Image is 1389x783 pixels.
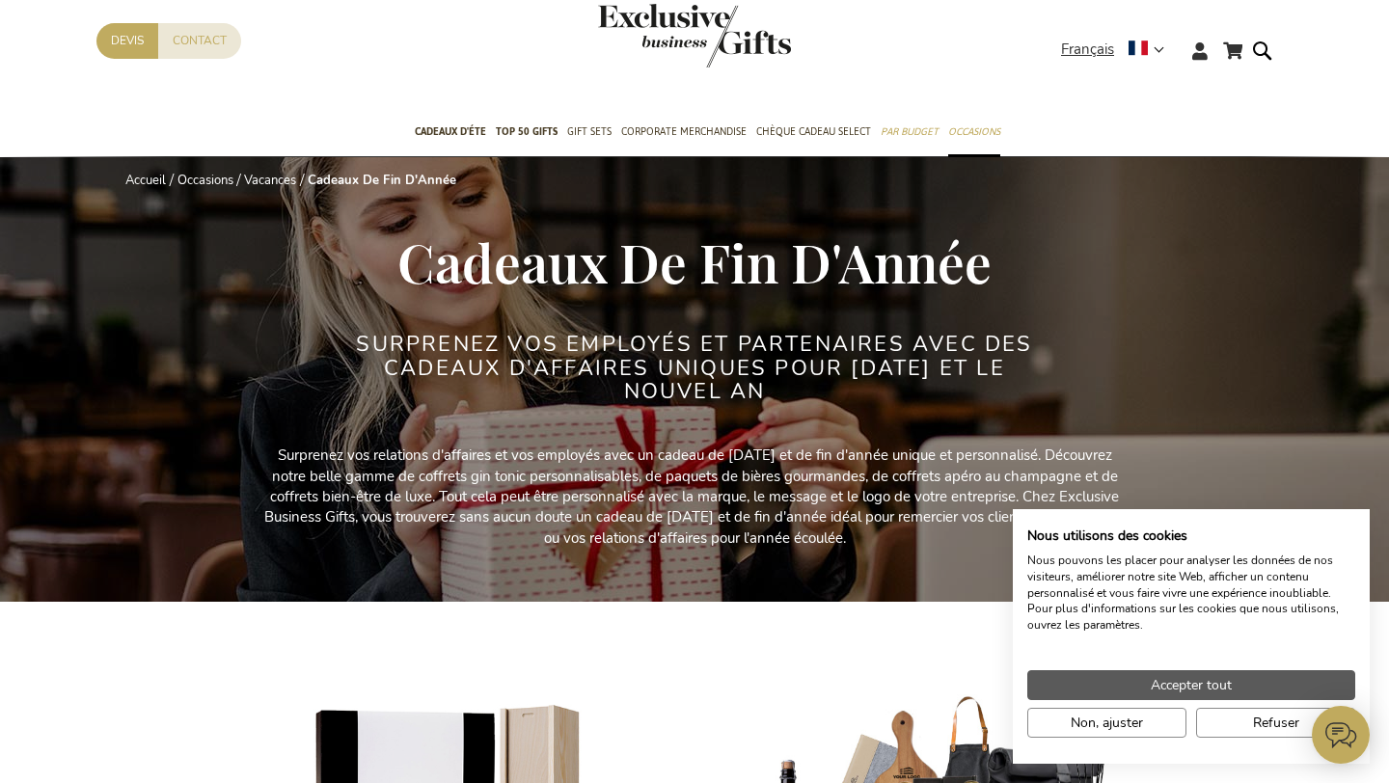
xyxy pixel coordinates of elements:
[397,226,992,297] span: Cadeaux De Fin D'Année
[1151,675,1232,695] span: Accepter tout
[333,333,1056,403] h2: Surprenez VOS EMPLOYÉS ET PARTENAIRES avec des cadeaux d'affaires UNIQUES POUR [DATE] ET LE NOUVE...
[177,172,233,189] a: Occasions
[244,172,296,189] a: Vacances
[1312,706,1370,764] iframe: belco-activator-frame
[415,121,486,142] span: Cadeaux D'Éte
[1027,708,1186,738] button: Ajustez les préférences de cookie
[260,445,1129,549] p: Surprenez vos relations d'affaires et vos employés avec un cadeau de [DATE] et de fin d'année uni...
[598,4,694,67] a: store logo
[1253,713,1299,733] span: Refuser
[1061,39,1114,61] span: Français
[1196,708,1355,738] button: Refuser tous les cookies
[881,121,939,142] span: Par budget
[1027,527,1355,545] h2: Nous utilisons des cookies
[1027,553,1355,634] p: Nous pouvons les placer pour analyser les données de nos visiteurs, améliorer notre site Web, aff...
[1027,670,1355,700] button: Accepter tous les cookies
[158,23,241,59] a: Contact
[621,121,747,142] span: Corporate Merchandise
[308,172,456,189] strong: Cadeaux De Fin D'Année
[96,23,158,59] a: Devis
[1061,39,1177,61] div: Français
[598,4,791,67] img: Exclusive Business gifts logo
[496,121,558,142] span: TOP 50 Gifts
[125,172,166,189] a: Accueil
[756,121,871,142] span: Chèque Cadeau Select
[948,121,1000,142] span: Occasions
[1071,713,1143,733] span: Non, ajuster
[567,121,612,142] span: Gift Sets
